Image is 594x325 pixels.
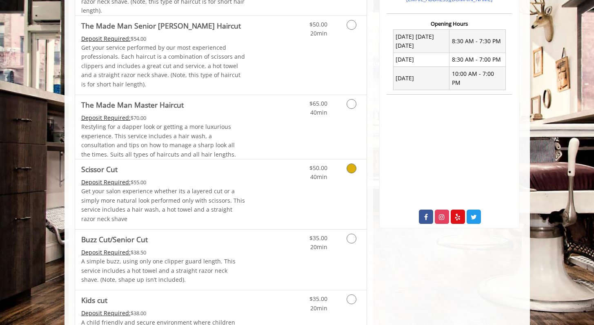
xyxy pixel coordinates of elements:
[309,295,327,303] span: $35.00
[81,187,245,223] p: Get your salon experience whether its a layered cut or a simply more natural look performed only ...
[81,99,184,111] b: The Made Man Master Haircut
[81,164,118,175] b: Scissor Cut
[81,257,245,284] p: A simple buzz, using only one clipper guard length. This service includes a hot towel and a strai...
[81,34,245,43] div: $54.00
[81,113,245,122] div: $70.00
[81,178,131,186] span: This service needs some Advance to be paid before we block your appointment
[449,67,506,90] td: 10:00 AM - 7:00 PM
[81,294,107,306] b: Kids cut
[310,243,327,251] span: 20min
[387,21,512,27] h3: Opening Hours
[81,20,241,31] b: The Made Man Senior [PERSON_NAME] Haircut
[310,29,327,37] span: 20min
[310,304,327,312] span: 20min
[309,20,327,28] span: $50.00
[393,30,449,53] td: [DATE] [DATE] [DATE]
[310,173,327,181] span: 40min
[81,123,236,158] span: Restyling for a dapper look or getting a more luxurious experience. This service includes a hair ...
[81,309,131,317] span: This service needs some Advance to be paid before we block your appointment
[393,67,449,90] td: [DATE]
[449,53,506,66] td: 8:30 AM - 7:00 PM
[81,234,148,245] b: Buzz Cut/Senior Cut
[309,99,327,107] span: $65.00
[309,234,327,242] span: $35.00
[309,164,327,172] span: $50.00
[81,43,245,89] p: Get your service performed by our most experienced professionals. Each haircut is a combination o...
[81,248,131,256] span: This service needs some Advance to be paid before we block your appointment
[449,30,506,53] td: 8:30 AM - 7:30 PM
[81,248,245,257] div: $38.50
[81,35,131,42] span: This service needs some Advance to be paid before we block your appointment
[81,178,245,187] div: $55.00
[81,309,245,318] div: $38.00
[310,108,327,116] span: 40min
[393,53,449,66] td: [DATE]
[81,114,131,122] span: This service needs some Advance to be paid before we block your appointment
